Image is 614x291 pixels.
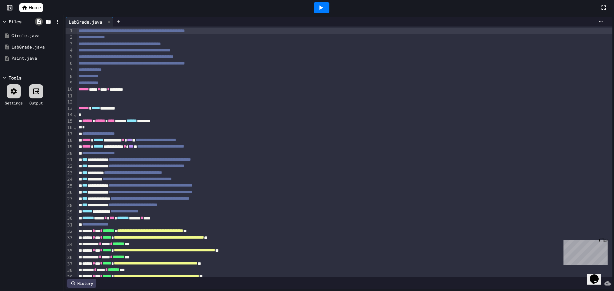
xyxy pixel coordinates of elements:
[66,255,74,261] div: 36
[66,203,74,209] div: 28
[66,60,74,67] div: 6
[66,170,74,176] div: 23
[66,41,74,47] div: 3
[66,19,105,25] div: LabGrade.java
[5,100,23,106] div: Settings
[66,183,74,189] div: 25
[19,3,43,12] a: Home
[66,99,74,105] div: 12
[66,157,74,163] div: 21
[66,150,74,157] div: 20
[66,176,74,183] div: 24
[587,265,608,285] iframe: chat widget
[29,100,43,106] div: Output
[66,261,74,267] div: 37
[66,28,74,34] div: 1
[66,34,74,41] div: 2
[66,163,74,170] div: 22
[66,274,74,280] div: 39
[66,17,113,27] div: LabGrade.java
[66,235,74,241] div: 33
[561,238,608,265] iframe: chat widget
[66,54,74,60] div: 5
[66,105,74,112] div: 13
[12,44,61,50] div: LabGrade.java
[67,279,96,288] div: History
[3,3,44,41] div: Chat with us now!Close
[66,118,74,125] div: 15
[66,209,74,215] div: 29
[66,47,74,54] div: 4
[66,131,74,137] div: 17
[66,67,74,73] div: 7
[66,137,74,144] div: 18
[12,55,61,62] div: Paint.java
[66,196,74,202] div: 27
[9,74,21,81] div: Tools
[66,241,74,248] div: 34
[66,228,74,235] div: 32
[12,33,61,39] div: Circle.java
[66,125,74,131] div: 16
[66,222,74,228] div: 31
[66,215,74,222] div: 30
[66,112,74,118] div: 14
[66,80,74,86] div: 9
[66,267,74,274] div: 38
[66,86,74,93] div: 10
[66,144,74,150] div: 19
[9,18,21,25] div: Files
[66,93,74,99] div: 11
[74,125,77,130] span: Fold line
[66,73,74,80] div: 8
[29,4,41,11] span: Home
[66,248,74,254] div: 35
[74,112,77,117] span: Fold line
[66,189,74,196] div: 26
